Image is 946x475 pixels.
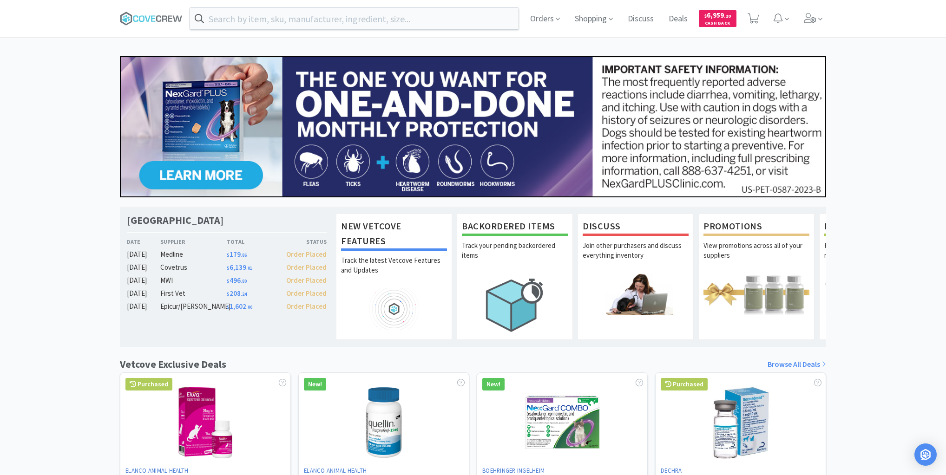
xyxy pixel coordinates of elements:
[241,252,247,258] span: . 86
[127,249,327,260] a: [DATE]Medline$179.86Order Placed
[665,15,691,23] a: Deals
[127,275,160,286] div: [DATE]
[227,276,247,285] span: 496
[824,241,930,273] p: Request free samples on the newest veterinary products
[120,356,226,372] h1: Vetcove Exclusive Deals
[227,278,230,284] span: $
[703,219,809,236] h1: Promotions
[246,304,252,310] span: . 00
[824,219,930,236] h1: Free Samples
[286,250,327,259] span: Order Placed
[227,302,252,311] span: 1,602
[160,288,227,299] div: First Vet
[286,289,327,298] span: Order Placed
[127,301,327,312] a: [DATE]Epicur/[PERSON_NAME]$1,602.00Order Placed
[120,56,826,197] img: 24562ba5414042f391a945fa418716b7_350.jpg
[583,273,689,315] img: hero_discuss.png
[127,288,160,299] div: [DATE]
[768,358,826,371] a: Browse All Deals
[462,273,568,337] img: hero_backorders.png
[160,249,227,260] div: Medline
[286,263,327,272] span: Order Placed
[127,237,160,246] div: Date
[227,237,277,246] div: Total
[127,214,223,227] h1: [GEOGRAPHIC_DATA]
[819,214,935,340] a: Free SamplesRequest free samples on the newest veterinary products
[704,13,707,19] span: $
[703,241,809,273] p: View promotions across all of your suppliers
[127,288,327,299] a: [DATE]First Vet$208.24Order Placed
[624,15,657,23] a: Discuss
[227,265,230,271] span: $
[462,241,568,273] p: Track your pending backordered items
[227,252,230,258] span: $
[704,11,731,20] span: 6,959
[457,214,573,340] a: Backordered ItemsTrack your pending backordered items
[227,250,247,259] span: 179
[127,301,160,312] div: [DATE]
[160,262,227,273] div: Covetrus
[583,219,689,236] h1: Discuss
[583,241,689,273] p: Join other purchasers and discuss everything inventory
[241,291,247,297] span: . 24
[824,273,930,315] img: hero_samples.png
[724,13,731,19] span: . 20
[462,219,568,236] h1: Backordered Items
[127,275,327,286] a: [DATE]MWI$496.80Order Placed
[276,237,327,246] div: Status
[286,302,327,311] span: Order Placed
[227,263,252,272] span: 6,139
[286,276,327,285] span: Order Placed
[341,288,447,330] img: hero_feature_roadmap.png
[704,21,731,27] span: Cash Back
[227,291,230,297] span: $
[341,255,447,288] p: Track the latest Vetcove Features and Updates
[241,278,247,284] span: . 80
[336,214,452,340] a: New Vetcove FeaturesTrack the latest Vetcove Features and Updates
[160,275,227,286] div: MWI
[127,262,327,273] a: [DATE]Covetrus$6,139.01Order Placed
[703,273,809,315] img: hero_promotions.png
[190,8,519,29] input: Search by item, sku, manufacturer, ingredient, size...
[227,304,230,310] span: $
[160,237,227,246] div: Supplier
[914,443,937,466] div: Open Intercom Messenger
[699,6,736,31] a: $6,959.20Cash Back
[698,214,815,340] a: PromotionsView promotions across all of your suppliers
[227,289,247,298] span: 208
[578,214,694,340] a: DiscussJoin other purchasers and discuss everything inventory
[246,265,252,271] span: . 01
[127,249,160,260] div: [DATE]
[127,262,160,273] div: [DATE]
[341,219,447,251] h1: New Vetcove Features
[160,301,227,312] div: Epicur/[PERSON_NAME]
